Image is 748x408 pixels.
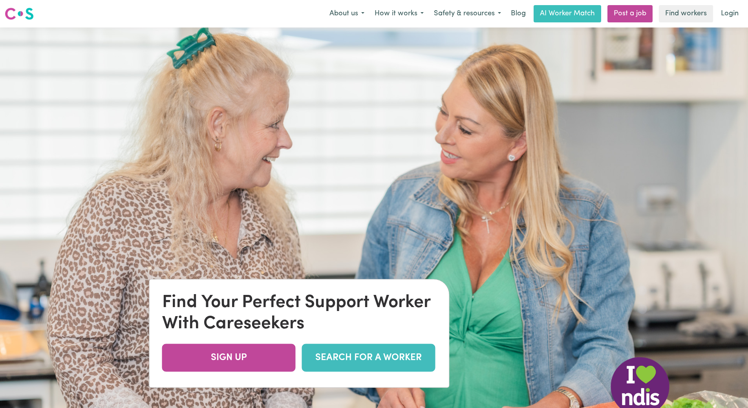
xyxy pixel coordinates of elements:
[429,5,506,22] button: Safety & resources
[717,377,742,402] iframe: Button to launch messaging window
[5,5,34,23] a: Careseekers logo
[716,5,743,22] a: Login
[162,344,296,372] a: SIGN UP
[302,344,435,372] a: SEARCH FOR A WORKER
[506,5,530,22] a: Blog
[534,5,601,22] a: AI Worker Match
[369,5,429,22] button: How it works
[324,5,369,22] button: About us
[607,5,653,22] a: Post a job
[162,292,437,335] div: Find Your Perfect Support Worker With Careseekers
[659,5,713,22] a: Find workers
[5,7,34,21] img: Careseekers logo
